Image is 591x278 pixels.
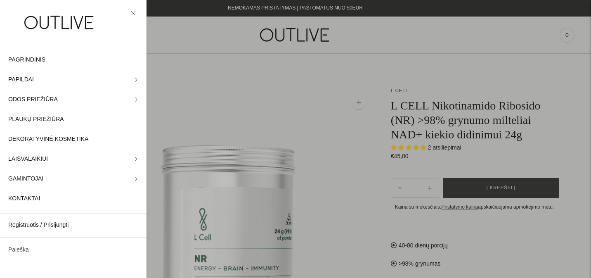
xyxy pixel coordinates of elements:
span: KONTAKTAI [8,194,40,204]
span: GAMINTOJAI [8,174,43,184]
img: OUTLIVE [8,8,111,37]
span: DEKORATYVINĖ KOSMETIKA [8,134,88,144]
span: ODOS PRIEŽIŪRA [8,95,58,105]
span: PAGRINDINIS [8,55,45,65]
span: PAPILDAI [8,75,34,85]
span: PLAUKŲ PRIEŽIŪRA [8,114,64,124]
span: LAISVALAIKIUI [8,154,48,164]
